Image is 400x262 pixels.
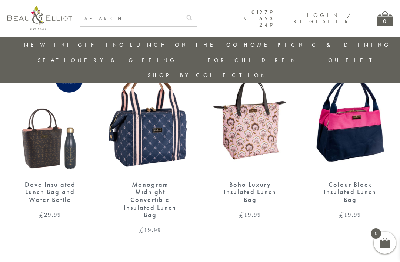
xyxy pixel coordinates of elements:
a: Colour Block Insulated Lunch Bag Colour Block Insulated Lunch Bag £19.99 [307,63,393,218]
bdi: 29.99 [39,210,61,219]
a: Picnic & Dining [277,41,391,49]
img: Monogram Midnight Convertible Lunch Bag [107,63,193,173]
span: £ [139,225,144,234]
a: New in! [24,41,74,49]
a: Lunch On The Go [130,41,240,49]
img: Colour Block Insulated Lunch Bag [307,63,393,173]
a: Stationery & Gifting [38,56,177,64]
a: Dove Insulated Lunch Bag and Water Bottle Dove Insulated Lunch Bag and Water Bottle £29.99 [7,63,93,218]
a: Boho Luxury Insulated Lunch Bag Boho Luxury Insulated Lunch Bag £19.99 [207,63,293,218]
a: Home [244,41,273,49]
a: Outlet [328,56,377,64]
img: logo [7,6,72,30]
a: Shop by collection [148,72,267,79]
a: Gifting [78,41,126,49]
div: Monogram Midnight Convertible Insulated Lunch Bag [120,181,180,219]
div: Dove Insulated Lunch Bag and Water Bottle [20,181,80,204]
input: SEARCH [80,11,182,26]
span: £ [239,210,244,219]
img: Boho Luxury Insulated Lunch Bag [207,63,293,173]
a: 0 [377,11,393,26]
a: 01279 653 249 [244,9,275,29]
a: For Children [207,56,297,64]
span: £ [339,210,344,219]
bdi: 19.99 [239,210,261,219]
div: Boho Luxury Insulated Lunch Bag [220,181,280,204]
div: Colour Block Insulated Lunch Bag [320,181,380,204]
bdi: 19.99 [139,225,161,234]
img: Dove Insulated Lunch Bag and Water Bottle [7,63,93,173]
span: 0 [371,228,381,239]
span: £ [39,210,44,219]
bdi: 19.99 [339,210,361,219]
a: Login / Register [293,11,351,25]
a: Monogram Midnight Convertible Lunch Bag Monogram Midnight Convertible Insulated Lunch Bag £19.99 [107,63,193,233]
